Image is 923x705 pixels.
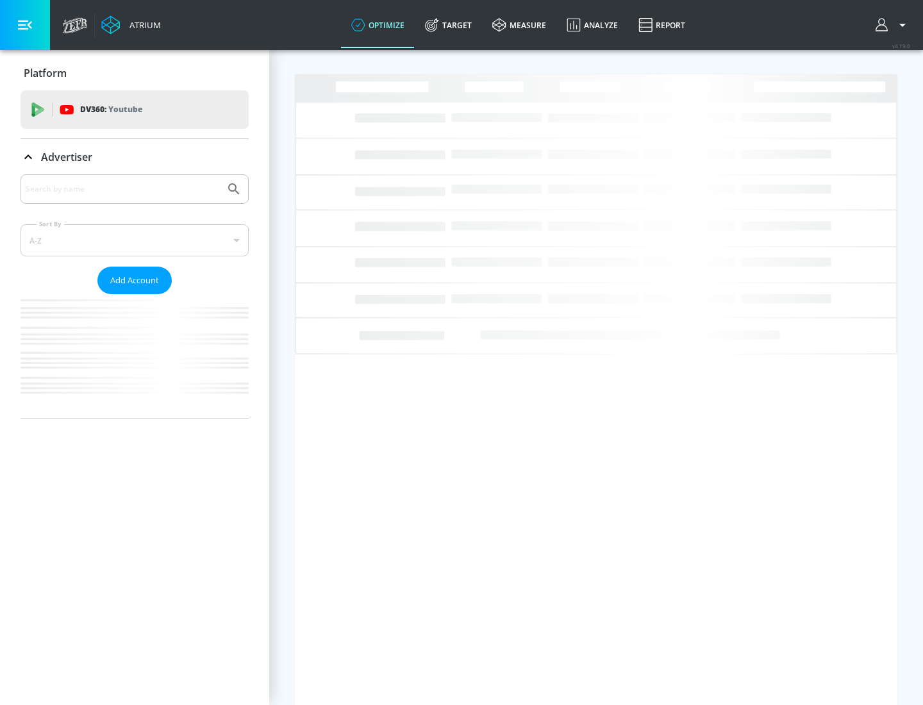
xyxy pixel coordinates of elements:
label: Sort By [37,220,64,228]
p: Youtube [108,103,142,116]
a: optimize [341,2,415,48]
div: DV360: Youtube [21,90,249,129]
a: Report [628,2,695,48]
a: measure [482,2,556,48]
a: Target [415,2,482,48]
div: Advertiser [21,139,249,175]
nav: list of Advertiser [21,294,249,419]
p: Advertiser [41,150,92,164]
span: Add Account [110,273,159,288]
div: A-Z [21,224,249,256]
p: DV360: [80,103,142,117]
div: Advertiser [21,174,249,419]
div: Platform [21,55,249,91]
button: Add Account [97,267,172,294]
input: Search by name [26,181,220,197]
p: Platform [24,66,67,80]
span: v 4.19.0 [892,42,910,49]
a: Atrium [101,15,161,35]
a: Analyze [556,2,628,48]
div: Atrium [124,19,161,31]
